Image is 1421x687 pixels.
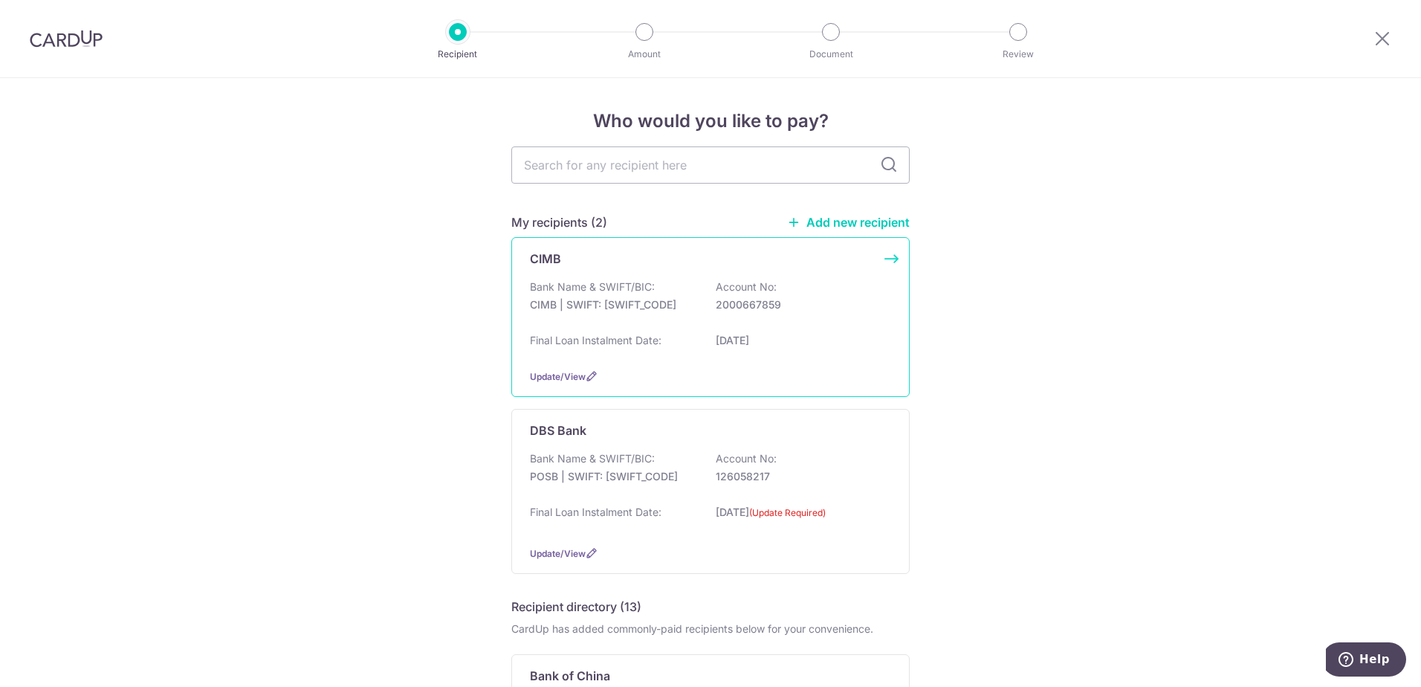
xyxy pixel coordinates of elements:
p: CIMB | SWIFT: [SWIFT_CODE] [530,297,696,312]
div: CardUp has added commonly-paid recipients below for your convenience. [511,622,910,636]
p: Account No: [716,280,777,294]
p: Recipient [403,47,513,62]
iframe: Opens a widget where you can find more information [1326,642,1406,680]
input: Search for any recipient here [511,146,910,184]
p: [DATE] [716,333,882,348]
p: Final Loan Instalment Date: [530,333,661,348]
a: Add new recipient [787,215,910,230]
p: Review [963,47,1073,62]
p: Account No: [716,451,777,466]
p: CIMB [530,250,561,268]
p: DBS Bank [530,422,586,439]
p: 2000667859 [716,297,882,312]
a: Update/View [530,371,586,382]
label: (Update Required) [749,506,826,520]
p: Bank of China [530,667,610,685]
p: Amount [589,47,699,62]
p: 126058217 [716,469,882,484]
p: [DATE] [716,505,882,529]
h5: Recipient directory (13) [511,598,641,616]
p: Final Loan Instalment Date: [530,505,661,520]
p: Document [776,47,886,62]
p: Bank Name & SWIFT/BIC: [530,451,655,466]
p: Bank Name & SWIFT/BIC: [530,280,655,294]
p: POSB | SWIFT: [SWIFT_CODE] [530,469,696,484]
img: CardUp [30,30,103,48]
a: Update/View [530,548,586,559]
h4: Who would you like to pay? [511,108,910,135]
h5: My recipients (2) [511,213,607,231]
